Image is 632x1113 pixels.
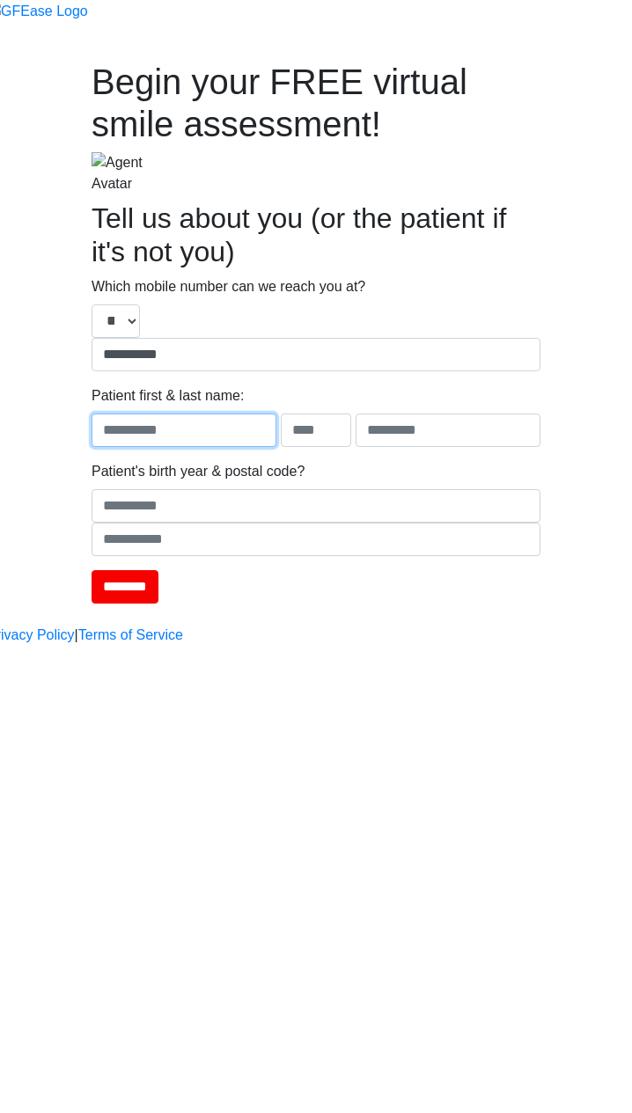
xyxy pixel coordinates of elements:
[92,61,540,145] h1: Begin your FREE virtual smile assessment!
[92,385,244,406] label: Patient first & last name:
[92,461,305,482] label: Patient's birth year & postal code?
[92,152,144,194] img: Agent Avatar
[92,201,540,269] h2: Tell us about you (or the patient if it's not you)
[78,625,183,646] a: Terms of Service
[92,276,365,297] label: Which mobile number can we reach you at?
[75,625,78,646] a: |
